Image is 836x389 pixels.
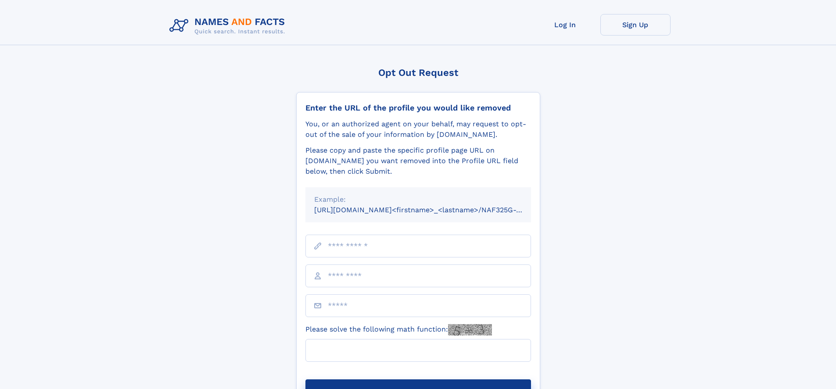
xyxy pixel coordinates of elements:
[296,67,540,78] div: Opt Out Request
[530,14,600,36] a: Log In
[314,206,548,214] small: [URL][DOMAIN_NAME]<firstname>_<lastname>/NAF325G-xxxxxxxx
[305,324,492,335] label: Please solve the following math function:
[314,194,522,205] div: Example:
[305,145,531,177] div: Please copy and paste the specific profile page URL on [DOMAIN_NAME] you want removed into the Pr...
[305,119,531,140] div: You, or an authorized agent on your behalf, may request to opt-out of the sale of your informatio...
[305,103,531,113] div: Enter the URL of the profile you would like removed
[166,14,292,38] img: Logo Names and Facts
[600,14,671,36] a: Sign Up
